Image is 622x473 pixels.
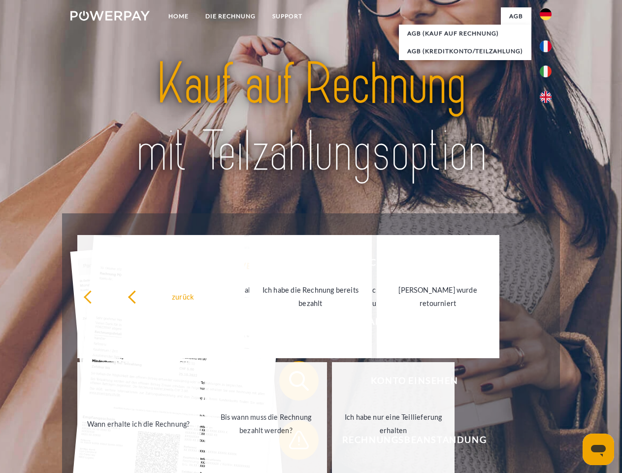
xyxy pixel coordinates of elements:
img: en [540,91,552,103]
img: title-powerpay_de.svg [94,47,528,189]
div: Ich habe die Rechnung bereits bezahlt [255,283,366,310]
img: fr [540,40,552,52]
div: Wann erhalte ich die Rechnung? [83,417,194,430]
a: Home [160,7,197,25]
a: DIE RECHNUNG [197,7,264,25]
div: zurück [83,290,194,303]
div: Ich habe nur eine Teillieferung erhalten [338,410,449,437]
img: de [540,8,552,20]
div: [PERSON_NAME] wurde retourniert [383,283,493,310]
a: AGB (Kreditkonto/Teilzahlung) [399,42,531,60]
div: Bis wann muss die Rechnung bezahlt werden? [211,410,322,437]
iframe: Schaltfläche zum Öffnen des Messaging-Fensters [583,434,614,465]
a: agb [501,7,531,25]
img: it [540,66,552,77]
a: SUPPORT [264,7,311,25]
img: logo-powerpay-white.svg [70,11,150,21]
a: AGB (Kauf auf Rechnung) [399,25,531,42]
div: zurück [128,290,238,303]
